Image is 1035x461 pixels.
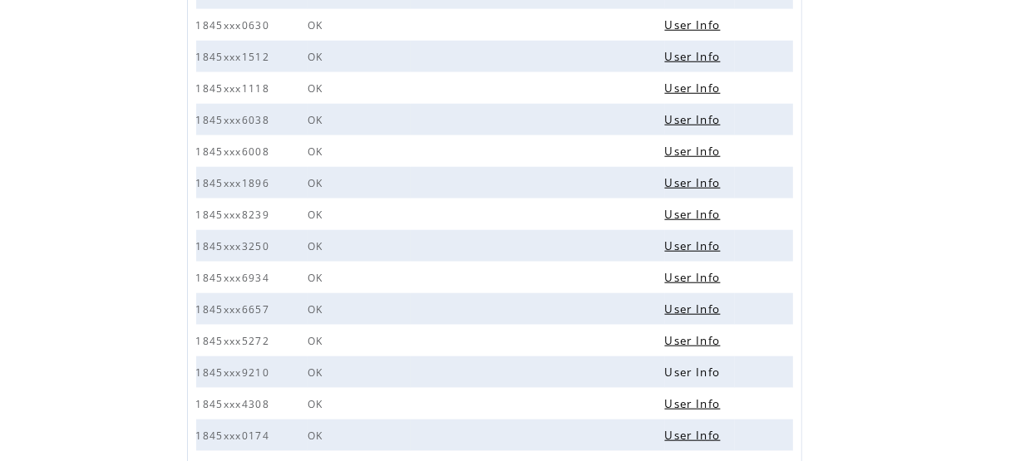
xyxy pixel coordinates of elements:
[665,207,721,222] a: User Info
[665,175,721,190] a: User Info
[308,429,328,443] span: OK
[308,239,328,253] span: OK
[196,429,274,443] span: 1845xxx0174
[196,145,274,159] span: 1845xxx6008
[196,239,274,253] span: 1845xxx3250
[196,81,274,96] span: 1845xxx1118
[308,18,328,32] span: OK
[665,81,721,96] a: User Info
[308,81,328,96] span: OK
[665,112,721,127] a: User Info
[308,365,328,380] span: OK
[308,208,328,222] span: OK
[308,302,328,316] span: OK
[196,18,274,32] span: 1845xxx0630
[308,176,328,190] span: OK
[196,271,274,285] span: 1845xxx6934
[665,302,721,316] a: User Info
[196,50,274,64] span: 1845xxx1512
[308,50,328,64] span: OK
[665,17,721,32] a: User Info
[196,176,274,190] span: 1845xxx1896
[665,396,721,411] a: User Info
[308,145,328,159] span: OK
[196,365,274,380] span: 1845xxx9210
[308,271,328,285] span: OK
[665,333,721,348] a: User Info
[196,113,274,127] span: 1845xxx6038
[665,238,721,253] a: User Info
[308,334,328,348] span: OK
[665,49,721,64] a: User Info
[665,270,721,285] a: User Info
[665,144,721,159] a: User Info
[308,397,328,411] span: OK
[196,334,274,348] span: 1845xxx5272
[665,365,721,380] a: User Info
[196,302,274,316] span: 1845xxx6657
[665,428,721,443] a: User Info
[308,113,328,127] span: OK
[196,397,274,411] span: 1845xxx4308
[196,208,274,222] span: 1845xxx8239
